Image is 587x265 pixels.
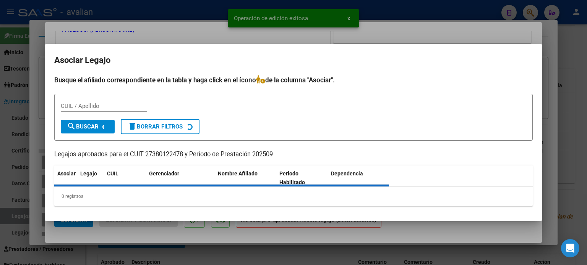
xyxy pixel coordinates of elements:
[276,165,328,191] datatable-header-cell: Periodo Habilitado
[121,119,199,134] button: Borrar Filtros
[54,75,533,85] h4: Busque el afiliado correspondiente en la tabla y haga click en el ícono de la columna "Asociar".
[54,165,77,191] datatable-header-cell: Asociar
[77,165,104,191] datatable-header-cell: Legajo
[561,239,579,257] div: Open Intercom Messenger
[218,170,258,177] span: Nombre Afiliado
[215,165,276,191] datatable-header-cell: Nombre Afiliado
[57,170,76,177] span: Asociar
[146,165,215,191] datatable-header-cell: Gerenciador
[128,123,183,130] span: Borrar Filtros
[54,187,533,206] div: 0 registros
[80,170,97,177] span: Legajo
[104,165,146,191] datatable-header-cell: CUIL
[54,150,533,159] p: Legajos aprobados para el CUIT 27380122478 y Período de Prestación 202509
[328,165,389,191] datatable-header-cell: Dependencia
[107,170,118,177] span: CUIL
[54,53,533,67] h2: Asociar Legajo
[128,122,137,131] mat-icon: delete
[149,170,179,177] span: Gerenciador
[67,122,76,131] mat-icon: search
[279,170,305,185] span: Periodo Habilitado
[61,120,115,133] button: Buscar
[67,123,99,130] span: Buscar
[331,170,363,177] span: Dependencia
